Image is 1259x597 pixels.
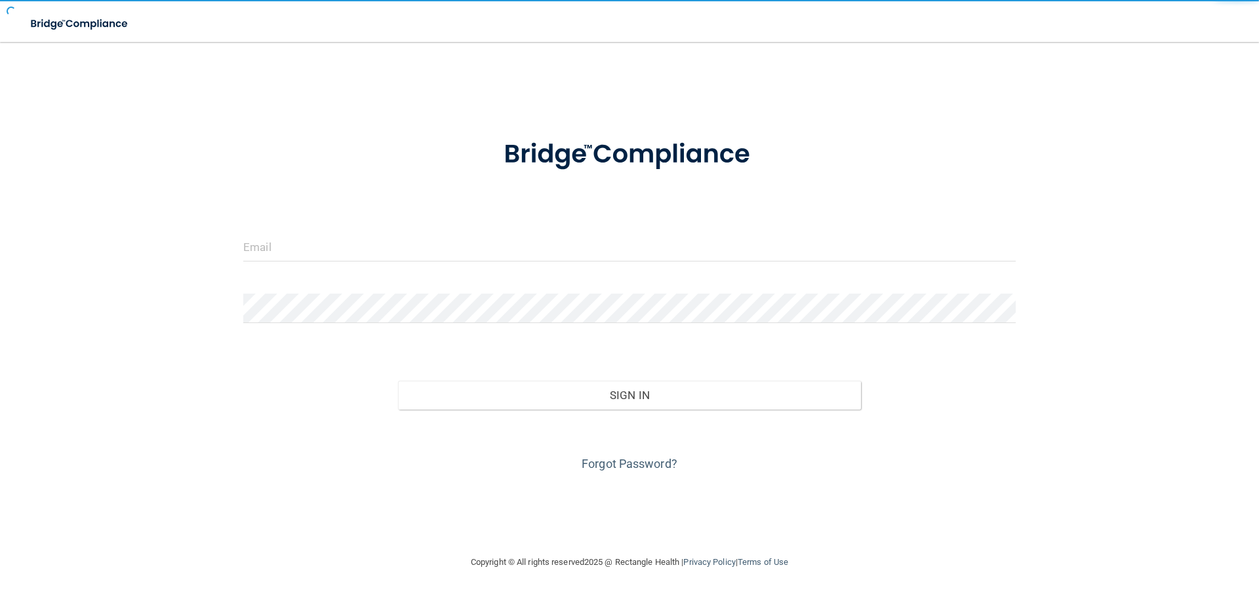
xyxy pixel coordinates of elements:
a: Forgot Password? [582,457,677,471]
a: Terms of Use [738,557,788,567]
img: bridge_compliance_login_screen.278c3ca4.svg [477,121,782,189]
div: Copyright © All rights reserved 2025 @ Rectangle Health | | [390,541,869,583]
button: Sign In [398,381,862,410]
img: bridge_compliance_login_screen.278c3ca4.svg [20,10,140,37]
a: Privacy Policy [683,557,735,567]
input: Email [243,232,1016,261]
